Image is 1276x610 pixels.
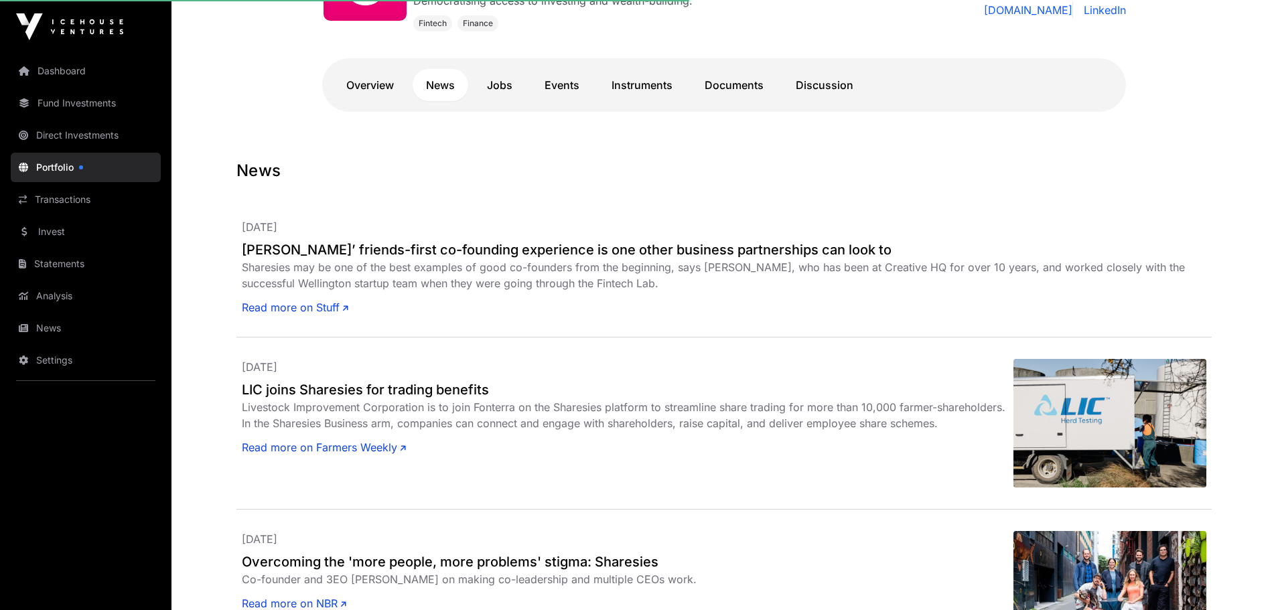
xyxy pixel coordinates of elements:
a: Discussion [782,69,867,101]
a: [DOMAIN_NAME] [984,2,1073,18]
img: 484176776_1035568341937315_8710553082385032245_n-768x512.jpg [1013,359,1206,487]
a: LinkedIn [1078,2,1126,18]
a: Transactions [11,185,161,214]
a: News [413,69,468,101]
a: News [11,313,161,343]
a: Overcoming the 'more people, more problems' stigma: Sharesies [242,552,1013,571]
a: Statements [11,249,161,279]
iframe: Chat Widget [1209,546,1276,610]
a: Invest [11,217,161,246]
a: Read more on Farmers Weekly [242,439,406,455]
a: LIC joins Sharesies for trading benefits [242,380,1013,399]
a: Instruments [598,69,686,101]
p: [DATE] [242,359,1013,375]
a: Dashboard [11,56,161,86]
a: Overview [333,69,407,101]
div: Sharesies may be one of the best examples of good co-founders from the beginning, says [PERSON_NA... [242,259,1206,291]
a: Read more on Stuff [242,299,348,315]
img: Icehouse Ventures Logo [16,13,123,40]
a: Events [531,69,593,101]
a: Jobs [474,69,526,101]
p: [DATE] [242,219,1206,235]
nav: Tabs [333,69,1115,101]
a: Documents [691,69,777,101]
span: Fintech [419,18,447,29]
div: Co-founder and 3EO [PERSON_NAME] on making co-leadership and multiple CEOs work. [242,571,1013,587]
a: Fund Investments [11,88,161,118]
a: Direct Investments [11,121,161,150]
a: Analysis [11,281,161,311]
a: Settings [11,346,161,375]
h1: News [236,160,1212,181]
p: [DATE] [242,531,1013,547]
div: Livestock Improvement Corporation is to join Fonterra on the Sharesies platform to streamline sha... [242,399,1013,431]
a: Portfolio [11,153,161,182]
span: Finance [463,18,493,29]
a: [PERSON_NAME]’ friends-first co-founding experience is one other business partnerships can look to [242,240,1206,259]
